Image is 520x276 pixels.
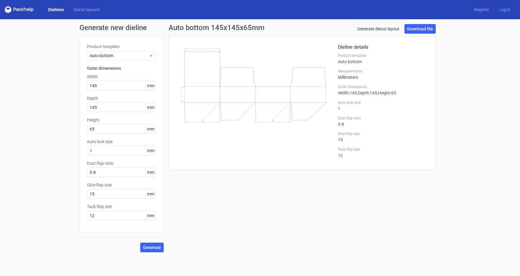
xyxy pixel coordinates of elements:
div: 0.8 [338,116,428,127]
div: 1 [338,100,428,111]
label: Height [87,117,156,123]
a: Register [469,7,494,13]
label: Auto lock size [87,139,156,145]
h1: Auto bottom 145x145x65mm [169,24,265,31]
span: mm [145,189,156,198]
span: mm [145,124,156,133]
label: Width [87,74,156,80]
h1: Generate new dieline [79,24,441,31]
label: Glue flap size [87,182,156,188]
span: Auto bottom [90,53,149,59]
label: Tuck flap size [87,204,156,210]
span: , Depth : 145 [357,90,377,95]
a: Generate diecut layout [354,24,402,34]
span: mm [145,146,156,155]
label: Dust flap ratio [338,116,428,121]
a: Log in [494,7,515,13]
div: 15 [338,131,428,142]
label: Product template [338,53,428,58]
div: Auto bottom [338,53,428,64]
span: Width : 145 [338,90,357,95]
span: Generate [143,245,161,250]
span: mm [145,211,156,220]
span: mm [145,168,156,177]
span: mm [145,103,156,112]
h3: Outer dimensions [87,65,156,71]
label: Tuck flap size [338,147,428,152]
a: Diecut layouts [69,7,105,13]
div: Millimeters [338,69,428,80]
span: , Height : 65 [377,90,396,95]
label: Outer Dimensions [338,84,428,89]
button: Generate [140,243,164,252]
label: Dust flap ratio [87,160,156,166]
label: Depth [87,95,156,101]
a: Dielines [43,7,69,13]
label: Auto lock size [338,100,428,105]
label: Glue flap size [338,131,428,136]
span: mm [145,81,156,90]
label: Product template [87,44,156,50]
div: 12 [338,147,428,158]
a: Download file [404,24,436,34]
label: Measurements [338,69,428,74]
h2: Dieline details [338,44,428,51]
